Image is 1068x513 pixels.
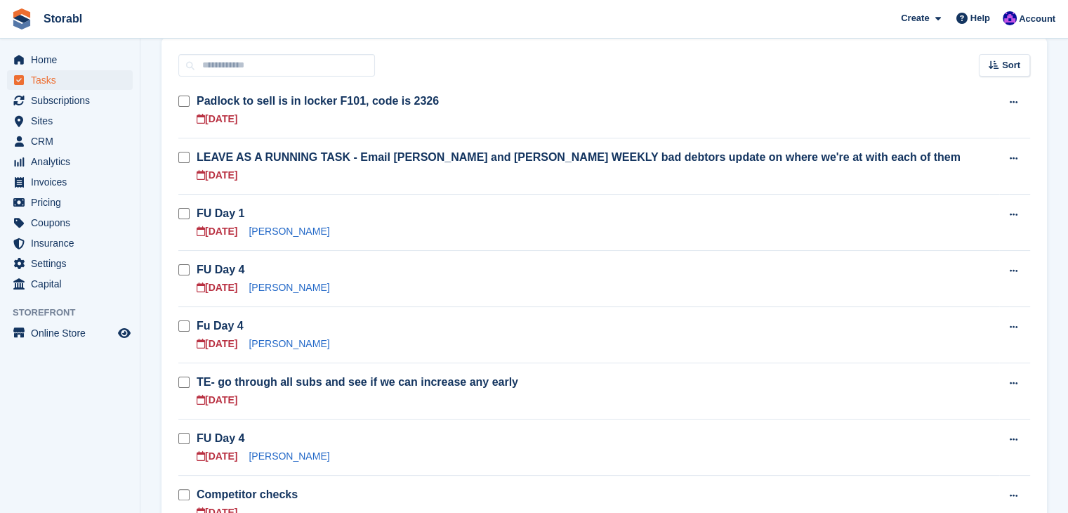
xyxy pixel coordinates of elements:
[7,131,133,151] a: menu
[197,488,298,500] a: Competitor checks
[249,450,329,462] a: [PERSON_NAME]
[970,11,990,25] span: Help
[7,254,133,273] a: menu
[197,320,244,332] a: Fu Day 4
[7,111,133,131] a: menu
[197,393,237,408] div: [DATE]
[197,337,237,351] div: [DATE]
[31,323,115,343] span: Online Store
[13,306,140,320] span: Storefront
[31,152,115,171] span: Analytics
[197,264,244,275] a: FU Day 4
[31,111,115,131] span: Sites
[7,70,133,90] a: menu
[7,152,133,171] a: menu
[31,233,115,253] span: Insurance
[197,280,237,295] div: [DATE]
[31,193,115,212] span: Pricing
[901,11,929,25] span: Create
[31,131,115,151] span: CRM
[11,8,32,30] img: stora-icon-8386f47178a22dfd0bd8f6a31ec36ba5ce8667c1dd55bd0f319d3a0aa187defe.svg
[197,449,237,464] div: [DATE]
[1003,11,1017,25] img: Bailey Hunt
[249,226,329,237] a: [PERSON_NAME]
[197,112,237,126] div: [DATE]
[249,338,329,349] a: [PERSON_NAME]
[31,70,115,90] span: Tasks
[197,376,518,388] a: TE- go through all subs and see if we can increase any early
[7,91,133,110] a: menu
[7,193,133,212] a: menu
[31,172,115,192] span: Invoices
[197,224,237,239] div: [DATE]
[31,50,115,70] span: Home
[116,325,133,342] a: Preview store
[7,274,133,294] a: menu
[197,207,244,219] a: FU Day 1
[197,95,439,107] a: Padlock to sell is in locker F101, code is 2326
[7,172,133,192] a: menu
[7,323,133,343] a: menu
[249,282,329,293] a: [PERSON_NAME]
[1002,58,1020,72] span: Sort
[38,7,88,30] a: Storabl
[197,151,961,163] a: LEAVE AS A RUNNING TASK - Email [PERSON_NAME] and [PERSON_NAME] WEEKLY bad debtors update on wher...
[31,91,115,110] span: Subscriptions
[197,432,244,444] a: FU Day 4
[7,233,133,253] a: menu
[7,50,133,70] a: menu
[31,213,115,233] span: Coupons
[197,168,237,183] div: [DATE]
[1019,12,1055,26] span: Account
[31,274,115,294] span: Capital
[7,213,133,233] a: menu
[31,254,115,273] span: Settings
